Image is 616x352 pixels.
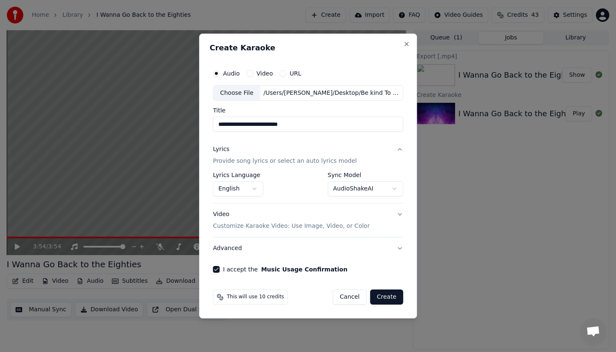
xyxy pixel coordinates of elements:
[261,266,347,272] button: I accept the
[213,172,263,178] label: Lyrics Language
[213,108,403,114] label: Title
[328,172,403,178] label: Sync Model
[223,266,347,272] label: I accept the
[210,44,406,52] h2: Create Karaoke
[227,294,284,300] span: This will use 10 credits
[223,70,240,76] label: Audio
[213,146,229,154] div: Lyrics
[213,237,403,259] button: Advanced
[213,86,260,101] div: Choose File
[290,70,301,76] label: URL
[213,172,403,203] div: LyricsProvide song lyrics or select an auto lyrics model
[213,157,357,166] p: Provide song lyrics or select an auto lyrics model
[213,204,403,237] button: VideoCustomize Karaoke Video: Use Image, Video, or Color
[256,70,273,76] label: Video
[370,289,403,305] button: Create
[213,139,403,172] button: LyricsProvide song lyrics or select an auto lyrics model
[213,222,370,230] p: Customize Karaoke Video: Use Image, Video, or Color
[260,89,403,97] div: /Users/[PERSON_NAME]/Desktop/Be kind To your Grandparents.wav
[213,211,370,231] div: Video
[333,289,367,305] button: Cancel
